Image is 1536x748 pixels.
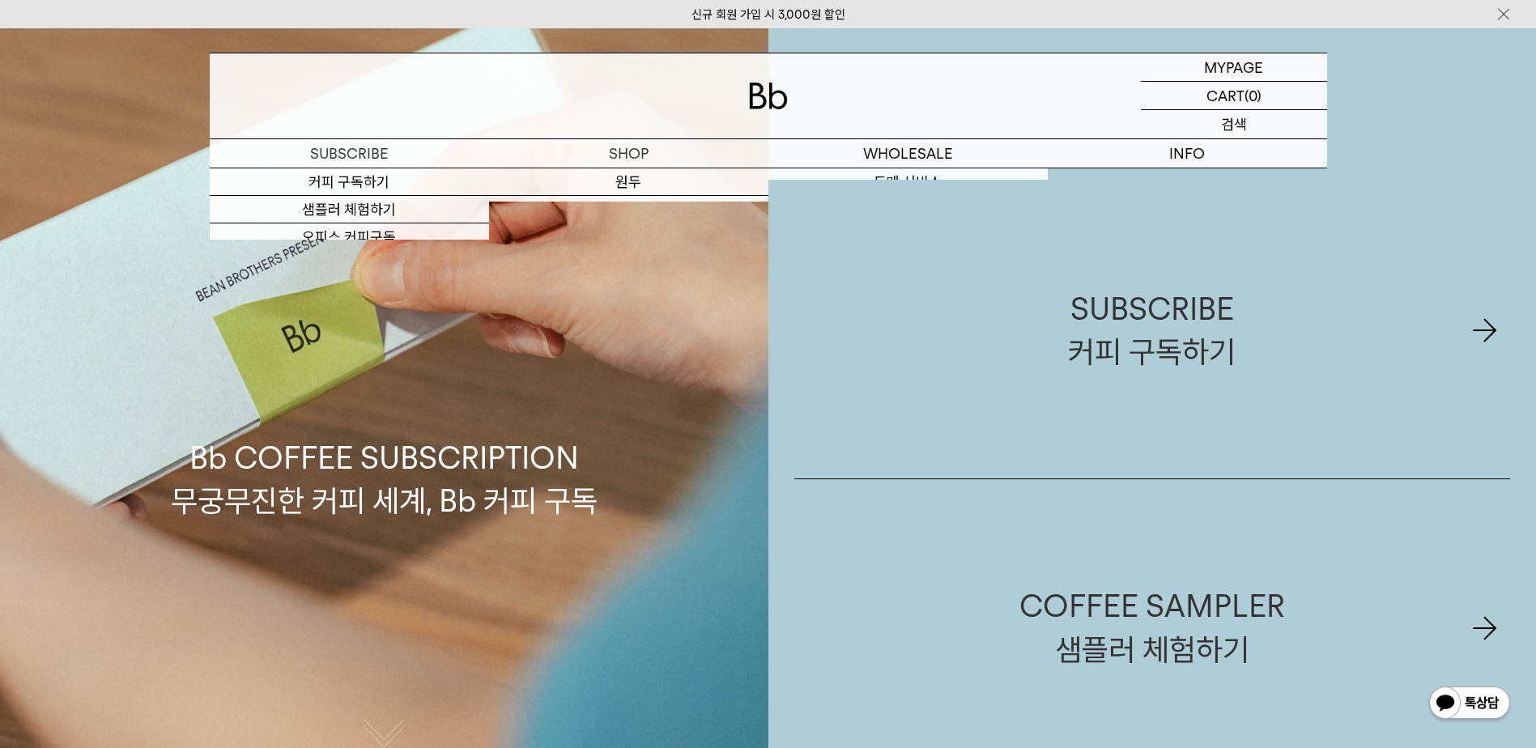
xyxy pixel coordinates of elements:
a: 샘플러 체험하기 [210,196,489,223]
a: SUBSCRIBE [210,139,489,168]
img: 로고 [749,83,788,109]
p: 검색 [1221,110,1247,138]
a: 원두 [489,168,768,196]
p: WHOLESALE [768,139,1048,168]
a: 커피 구독하기 [210,168,489,196]
div: COFFEE SAMPLER 샘플러 체험하기 [1019,584,1285,670]
a: 도매 서비스 [768,168,1048,196]
p: Bb COFFEE SUBSCRIPTION 무궁무진한 커피 세계, Bb 커피 구독 [171,283,598,522]
a: 오피스 커피구독 [210,223,489,251]
div: SUBSCRIBE 커피 구독하기 [1068,287,1236,373]
a: SHOP [489,139,768,168]
a: SUBSCRIBE커피 구독하기 [794,182,1511,478]
a: CART (0) [1141,82,1327,110]
a: MYPAGE [1141,53,1327,82]
img: 카카오톡 채널 1:1 채팅 버튼 [1428,685,1512,724]
a: 신규 회원 가입 시 3,000원 할인 [691,7,845,22]
p: MYPAGE [1204,53,1263,81]
a: 드립백/콜드브루/캡슐 [489,196,768,223]
p: INFO [1048,139,1327,168]
p: CART [1206,82,1245,109]
p: (0) [1245,82,1262,109]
